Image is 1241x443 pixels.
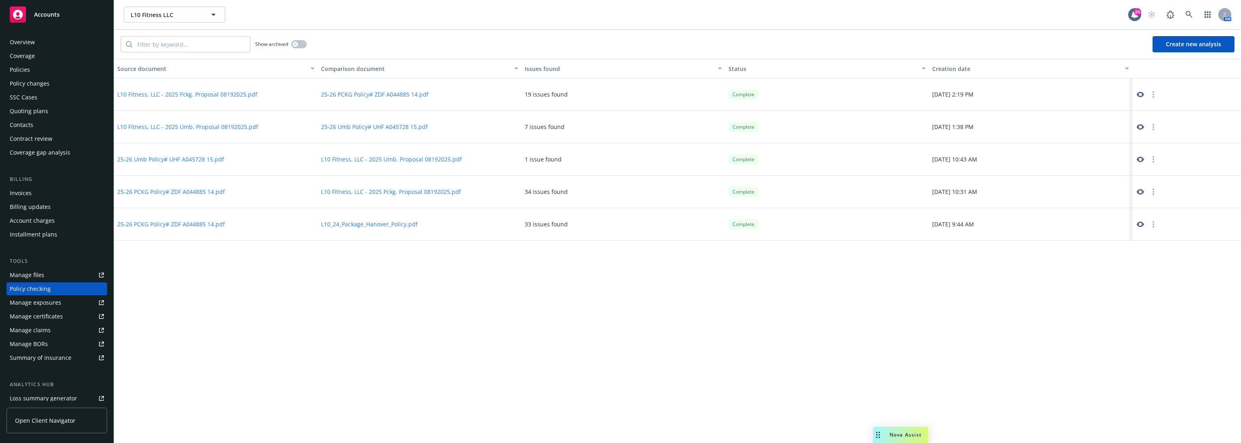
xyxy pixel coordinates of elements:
div: 1 issue found [525,155,562,163]
a: Coverage [6,49,107,62]
div: Overview [10,36,35,49]
svg: Search [126,41,132,47]
div: Creation date [932,65,1120,73]
button: Creation date [929,59,1133,78]
div: [DATE] 10:43 AM [929,143,1133,176]
div: Quoting plans [10,105,48,118]
span: Nova Assist [890,431,922,438]
div: Complete [728,187,758,197]
div: [DATE] 10:31 AM [929,176,1133,208]
div: Installment plans [10,228,57,241]
a: Overview [6,36,107,49]
button: Create new analysis [1153,36,1235,52]
div: SSC Cases [10,91,37,104]
div: Invoices [10,187,32,200]
div: 7 issues found [525,123,564,131]
button: Nova Assist [873,427,928,443]
a: Manage files [6,269,107,282]
div: Complete [728,219,758,229]
div: Contract review [10,132,52,145]
button: 25-26 Umb Policy# UHF A045728 15.pdf [117,155,224,163]
a: Start snowing [1144,6,1160,23]
span: L10 Fitness LLC [131,11,201,19]
button: 25-26 PCKG Policy# ZDF A044885 14.pdf [321,90,429,99]
div: [DATE] 2:19 PM [929,78,1133,111]
a: SSC Cases [6,91,107,104]
span: Open Client Navigator [15,416,75,425]
a: Switch app [1200,6,1216,23]
span: Show archived [255,41,288,47]
button: Status [725,59,929,78]
div: Issues found [525,65,713,73]
button: 25-26 Umb Policy# UHF A045728 15.pdf [321,123,428,131]
a: Loss summary generator [6,392,107,405]
div: Drag to move [873,427,883,443]
a: Report a Bug [1162,6,1179,23]
a: Accounts [6,3,107,26]
a: Policy changes [6,77,107,90]
div: Coverage gap analysis [10,146,70,159]
div: Policy checking [10,282,51,295]
button: L10 Fitness, LLC - 2025 Umb. Proposal 08192025.pdf [321,155,462,163]
a: Policies [6,63,107,76]
button: L10_24_Package_Hanover_Policy.pdf [321,220,418,228]
input: Filter by keyword... [132,37,250,52]
a: Coverage gap analysis [6,146,107,159]
button: Comparison document [318,59,521,78]
button: L10 Fitness, LLC - 2025 Pckg. Proposal 08192025.pdf [321,187,461,196]
button: 25-26 PCKG Policy# ZDF A044885 14.pdf [117,220,225,228]
a: Summary of insurance [6,351,107,364]
div: Policy changes [10,77,50,90]
button: Issues found [521,59,725,78]
a: Invoices [6,187,107,200]
div: Coverage [10,49,35,62]
button: Source document [114,59,318,78]
div: Policies [10,63,30,76]
a: Account charges [6,214,107,227]
div: 34 issues found [525,187,568,196]
button: 25-26 PCKG Policy# ZDF A044885 14.pdf [117,187,225,196]
div: Loss summary generator [10,392,77,405]
div: Complete [728,89,758,99]
a: Manage certificates [6,310,107,323]
a: Contacts [6,118,107,131]
div: Contacts [10,118,33,131]
button: L10 Fitness LLC [124,6,225,23]
a: Installment plans [6,228,107,241]
a: Quoting plans [6,105,107,118]
div: Billing updates [10,200,51,213]
div: Manage certificates [10,310,63,323]
div: 19 issues found [525,90,568,99]
div: Manage files [10,269,44,282]
span: Accounts [34,11,60,18]
button: L10 Fitness, LLC - 2025 Umb. Proposal 08192025.pdf [117,123,258,131]
div: [DATE] 1:38 PM [929,111,1133,143]
div: 33 issues found [525,220,568,228]
div: Manage BORs [10,338,48,351]
div: Comparison document [321,65,509,73]
a: Contract review [6,132,107,145]
div: Analytics hub [6,381,107,389]
a: Policy checking [6,282,107,295]
a: Manage claims [6,324,107,337]
div: Status [728,65,917,73]
button: L10 Fitness, LLC - 2025 Pckg. Proposal 08192025.pdf [117,90,257,99]
div: Manage claims [10,324,51,337]
div: 24 [1134,8,1141,15]
a: Manage exposures [6,296,107,309]
div: Complete [728,122,758,132]
a: Billing updates [6,200,107,213]
div: Tools [6,257,107,265]
a: Manage BORs [6,338,107,351]
div: Billing [6,175,107,183]
div: Summary of insurance [10,351,71,364]
div: Manage exposures [10,296,61,309]
div: Complete [728,154,758,164]
a: Search [1181,6,1197,23]
div: [DATE] 9:44 AM [929,208,1133,241]
div: Account charges [10,214,55,227]
div: Source document [117,65,306,73]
